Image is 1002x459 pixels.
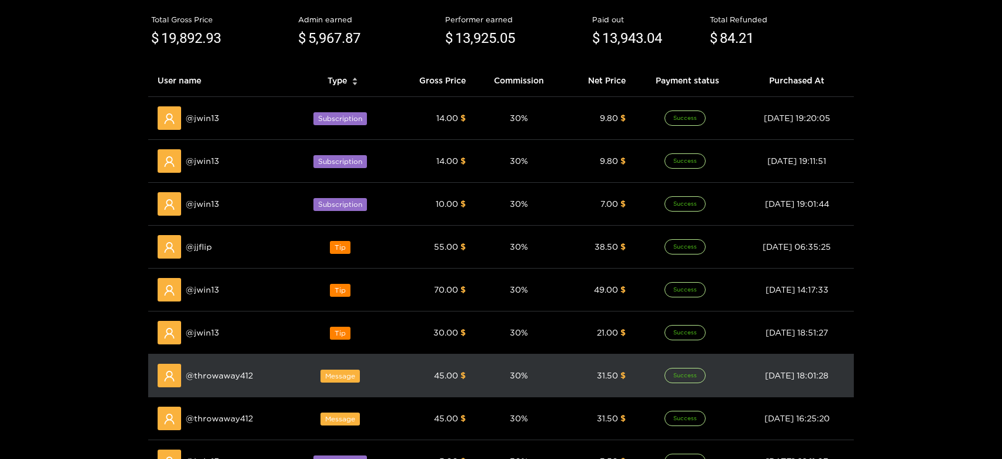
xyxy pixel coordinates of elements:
[710,28,717,50] span: $
[594,242,618,251] span: 38.50
[460,414,466,423] span: $
[151,28,159,50] span: $
[313,198,367,211] span: Subscription
[460,242,466,251] span: $
[563,65,634,97] th: Net Price
[163,413,175,425] span: user
[330,327,350,340] span: Tip
[163,156,175,167] span: user
[460,199,466,208] span: $
[445,28,453,50] span: $
[436,113,458,122] span: 14.00
[765,371,829,380] span: [DATE] 18:01:28
[186,412,253,425] span: @ throwaway412
[765,199,829,208] span: [DATE] 19:01:44
[163,242,175,253] span: user
[664,325,706,340] span: Success
[510,199,528,208] span: 30 %
[510,242,528,251] span: 30 %
[186,197,219,210] span: @ jwin13
[602,30,643,46] span: 13,943
[600,199,618,208] span: 7.00
[592,14,704,25] div: Paid out
[764,414,830,423] span: [DATE] 16:25:20
[597,371,618,380] span: 31.50
[313,155,367,168] span: Subscription
[460,285,466,294] span: $
[460,113,466,122] span: $
[342,30,360,46] span: .87
[664,411,706,426] span: Success
[202,30,221,46] span: .93
[510,414,528,423] span: 30 %
[735,30,754,46] span: .21
[436,199,458,208] span: 10.00
[664,153,706,169] span: Success
[510,328,528,337] span: 30 %
[620,285,626,294] span: $
[186,240,212,253] span: @ jjflip
[460,371,466,380] span: $
[392,65,475,97] th: Gross Price
[664,239,706,254] span: Success
[460,328,466,337] span: $
[186,155,219,167] span: @ jwin13
[161,30,202,46] span: 19,892
[163,113,175,125] span: user
[620,242,626,251] span: $
[643,30,662,46] span: .04
[186,112,219,125] span: @ jwin13
[460,156,466,165] span: $
[592,28,600,50] span: $
[148,65,293,97] th: User name
[330,241,350,254] span: Tip
[186,283,219,296] span: @ jwin13
[600,156,618,165] span: 9.80
[664,196,706,212] span: Success
[320,370,360,383] span: Message
[328,74,347,87] span: Type
[163,370,175,382] span: user
[510,285,528,294] span: 30 %
[455,30,496,46] span: 13,925
[594,285,618,294] span: 49.00
[510,113,528,122] span: 30 %
[597,414,618,423] span: 31.50
[510,156,528,165] span: 30 %
[434,242,458,251] span: 55.00
[434,371,458,380] span: 45.00
[445,14,586,25] div: Performer earned
[186,326,219,339] span: @ jwin13
[313,112,367,125] span: Subscription
[635,65,740,97] th: Payment status
[620,156,626,165] span: $
[496,30,515,46] span: .05
[620,199,626,208] span: $
[436,156,458,165] span: 14.00
[434,414,458,423] span: 45.00
[763,242,831,251] span: [DATE] 06:35:25
[664,282,706,297] span: Success
[163,327,175,339] span: user
[151,14,292,25] div: Total Gross Price
[298,14,439,25] div: Admin earned
[320,413,360,426] span: Message
[620,414,626,423] span: $
[186,369,253,382] span: @ throwaway412
[475,65,563,97] th: Commission
[600,113,618,122] span: 9.80
[330,284,350,297] span: Tip
[597,328,618,337] span: 21.00
[510,371,528,380] span: 30 %
[352,81,358,87] span: caret-down
[620,113,626,122] span: $
[433,328,458,337] span: 30.00
[764,113,830,122] span: [DATE] 19:20:05
[620,371,626,380] span: $
[664,368,706,383] span: Success
[352,76,358,82] span: caret-up
[740,65,854,97] th: Purchased At
[766,328,828,337] span: [DATE] 18:51:27
[434,285,458,294] span: 70.00
[308,30,342,46] span: 5,967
